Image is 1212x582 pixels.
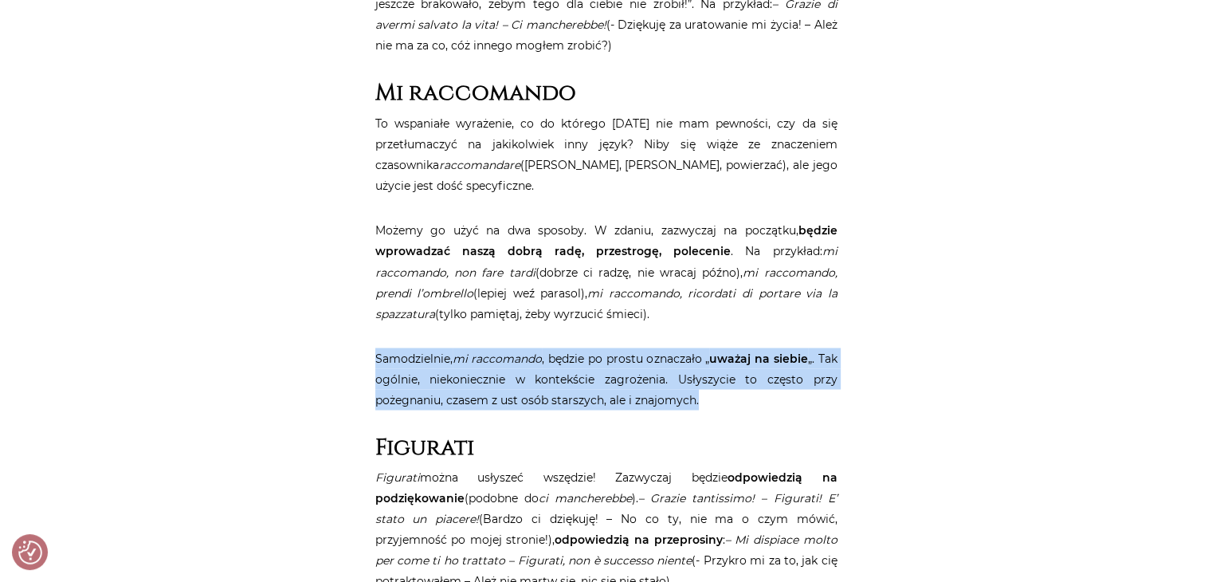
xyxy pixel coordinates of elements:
[18,541,42,564] img: Revisit consent button
[375,265,837,300] em: mi raccomando, prendi l’ombrello
[375,470,420,484] em: Figurati
[375,220,837,324] p: Możemy go użyć na dwa sposoby. W zdaniu, zazwyczaj na początku, . Na przykład: (dobrze ci radzę, ...
[375,532,837,567] em: – Mi dispiace molto per come ti ho trattato – Figurati, non è successo niente
[709,351,808,365] strong: uważaj na siebie
[375,432,474,462] strong: Figurati
[375,490,837,525] em: – Grazie tantissimo! – Figurati! E’ stato un piacere!
[375,113,837,196] p: To wspaniałe wyrażenie, co do którego [DATE] nie mam pewności, czy da się przetłumaczyć na jakiko...
[555,532,722,546] strong: odpowiedzią na przeprosiny
[375,285,837,320] em: mi raccomando, ricordati di portare via la spazzatura
[539,490,632,505] em: ci mancherebbe
[375,78,576,108] strong: Mi raccomando
[439,158,520,172] em: raccomandare
[453,351,543,365] em: mi raccomando
[375,223,837,258] strong: będzie wprowadzać naszą dobrą radę, przestrogę, polecenie
[18,541,42,564] button: Preferencje co do zgód
[375,348,837,410] p: Samodzielnie, , będzie po prostu oznaczało „ „. Tak ogólnie, niekoniecznie w kontekście zagrożeni...
[375,244,837,279] em: mi raccomando, non fare tardi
